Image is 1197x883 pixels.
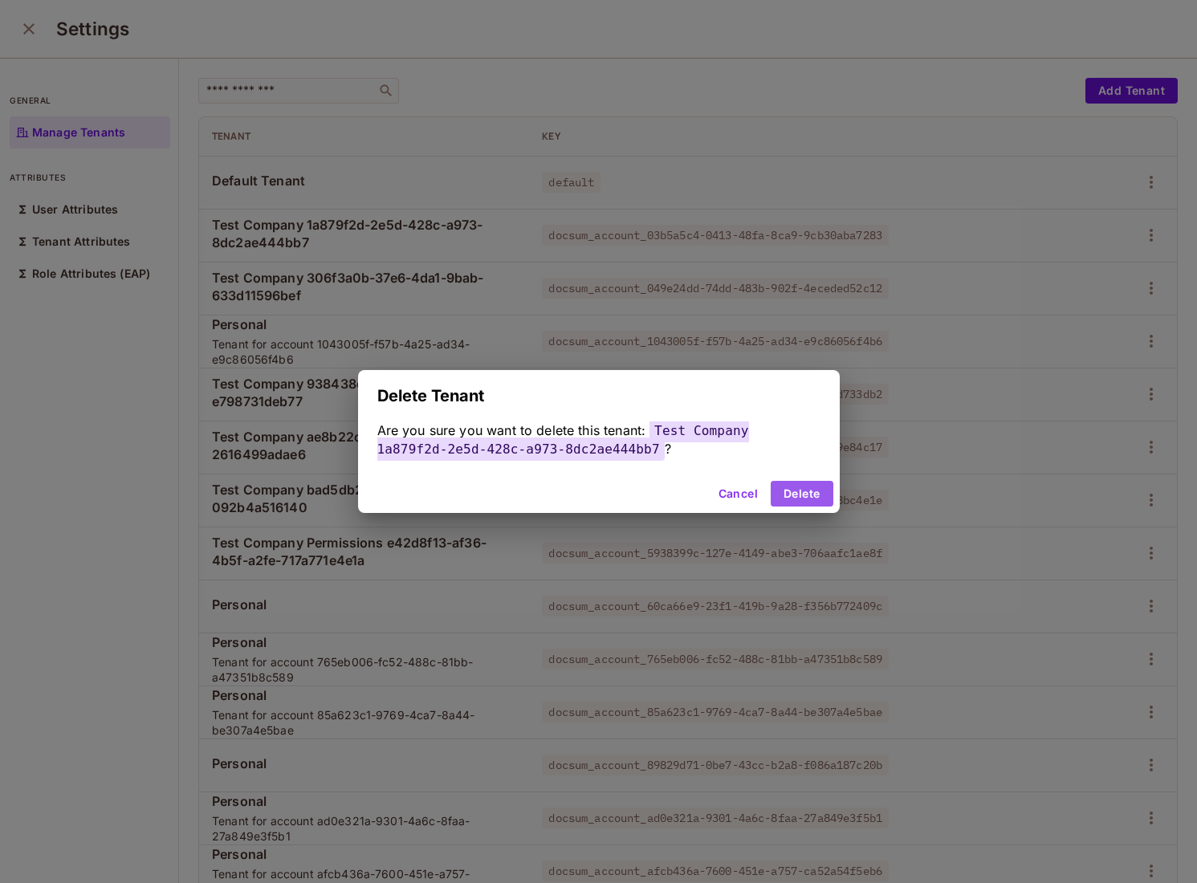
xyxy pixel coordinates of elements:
[377,421,820,458] div: ?
[712,481,764,507] button: Cancel
[358,370,840,421] h2: Delete Tenant
[377,419,749,461] span: Test Company 1a879f2d-2e5d-428c-a973-8dc2ae444bb7
[377,422,646,438] span: Are you sure you want to delete this tenant:
[771,481,833,507] button: Delete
